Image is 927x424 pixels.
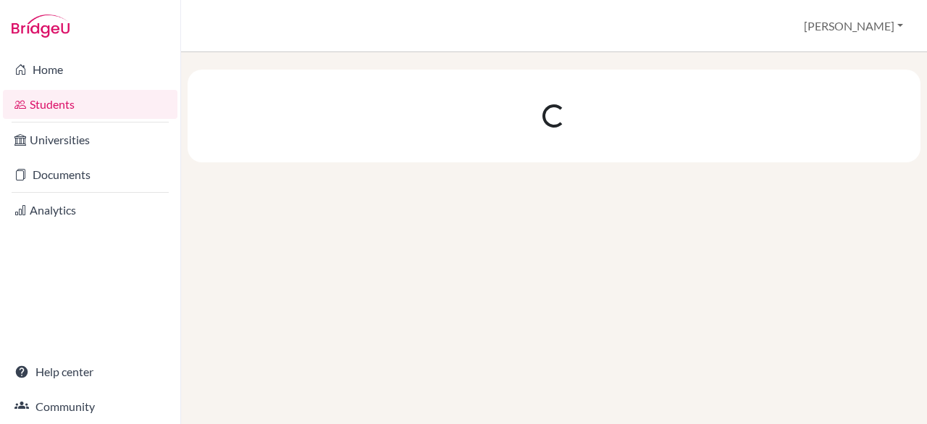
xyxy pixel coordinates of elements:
a: Help center [3,357,177,386]
img: Bridge-U [12,14,70,38]
button: [PERSON_NAME] [797,12,910,40]
a: Students [3,90,177,119]
a: Universities [3,125,177,154]
a: Community [3,392,177,421]
a: Home [3,55,177,84]
a: Analytics [3,196,177,225]
a: Documents [3,160,177,189]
